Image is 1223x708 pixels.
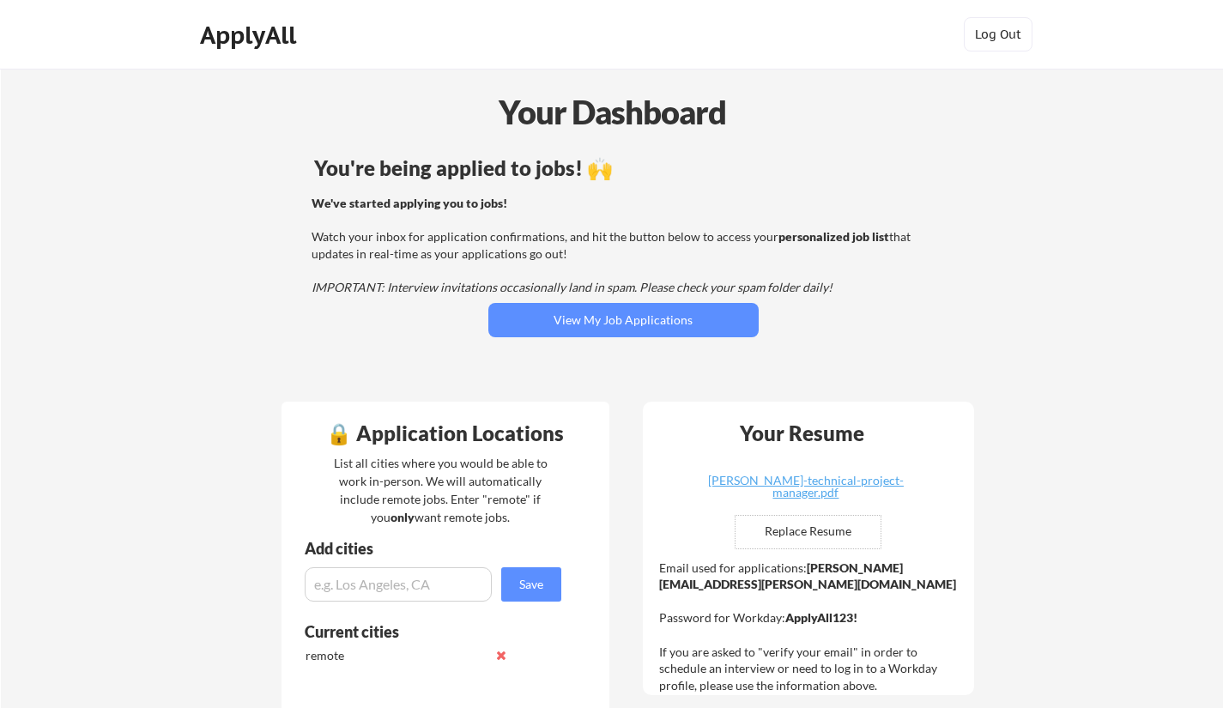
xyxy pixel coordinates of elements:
[323,454,559,526] div: List all cities where you would be able to work in-person. We will automatically include remote j...
[305,567,492,602] input: e.g. Los Angeles, CA
[305,624,542,639] div: Current cities
[312,280,832,294] em: IMPORTANT: Interview invitations occasionally land in spam. Please check your spam folder daily!
[2,88,1223,136] div: Your Dashboard
[391,510,415,524] strong: only
[717,423,887,444] div: Your Resume
[488,303,759,337] button: View My Job Applications
[704,475,908,499] div: [PERSON_NAME]-technical-project-manager.pdf
[312,195,930,296] div: Watch your inbox for application confirmations, and hit the button below to access your that upda...
[659,560,956,592] strong: [PERSON_NAME][EMAIL_ADDRESS][PERSON_NAME][DOMAIN_NAME]
[778,229,889,244] strong: personalized job list
[704,475,908,501] a: [PERSON_NAME]-technical-project-manager.pdf
[964,17,1032,51] button: Log Out
[659,560,962,694] div: Email used for applications: Password for Workday: If you are asked to "verify your email" in ord...
[312,196,507,210] strong: We've started applying you to jobs!
[314,158,933,179] div: You're being applied to jobs! 🙌
[305,541,566,556] div: Add cities
[785,610,857,625] strong: ApplyAll123!
[200,21,301,50] div: ApplyAll
[306,647,487,664] div: remote
[501,567,561,602] button: Save
[286,423,605,444] div: 🔒 Application Locations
